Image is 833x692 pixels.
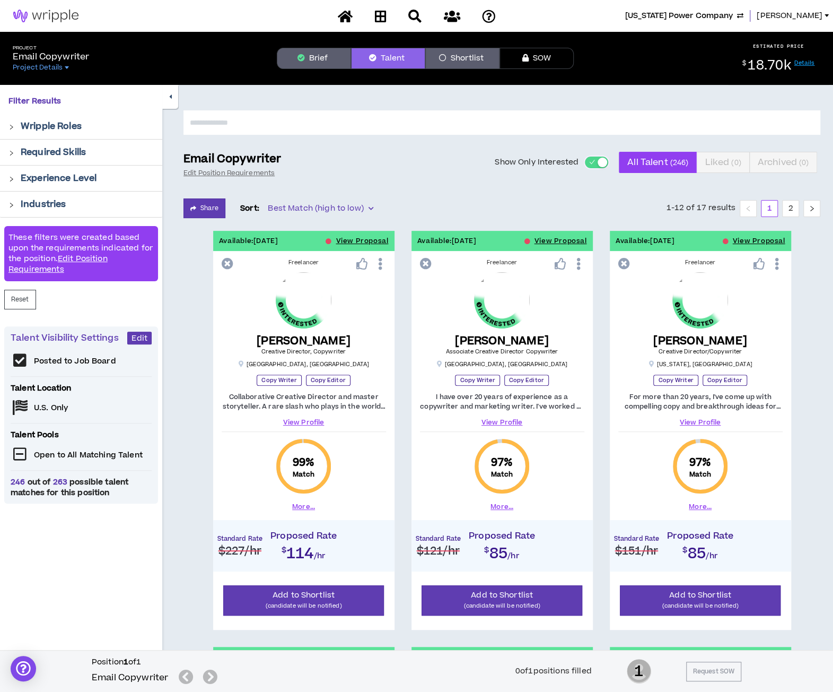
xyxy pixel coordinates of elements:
[21,198,66,211] p: Industries
[689,502,712,512] button: More...
[336,647,389,667] button: View Proposal
[618,258,783,267] div: Freelancer
[686,662,741,681] button: Request SOW
[218,541,389,560] h2: $114
[261,348,346,356] span: Creative Director, Copywriter
[183,198,225,218] button: Share
[753,43,804,49] p: ESTIMATED PRICE
[733,231,785,251] button: View Proposal
[620,585,781,616] button: Add to Shortlist(candidate will be notified)
[653,334,747,348] h5: [PERSON_NAME]
[273,590,335,601] span: Add to Shortlist
[534,647,587,667] button: View Proposal
[222,258,386,267] div: Freelancer
[217,535,262,543] h4: Standard Rate
[8,96,154,107] p: Filter Results
[13,50,89,63] p: Email Copywriter
[585,157,608,168] button: Show Only Interested
[757,10,822,22] span: [PERSON_NAME]
[491,470,513,479] small: Match
[515,665,592,677] div: 0 of 1 positions filled
[745,205,751,212] span: left
[428,601,576,611] p: (candidate will be notified)
[336,231,389,251] button: View Proposal
[13,45,89,51] h5: Project
[625,10,733,22] span: Georgia Power Company
[420,258,584,267] div: Freelancer
[4,290,36,309] button: Reset
[618,392,783,411] p: For more than 20 years, I've come up with compelling copy and breakthrough ideas for some of the ...
[416,535,461,543] h4: Standard Rate
[471,590,533,601] span: Add to Shortlist
[425,48,499,69] button: Shortlist
[240,203,260,214] p: Sort:
[761,201,777,217] a: 1
[92,671,169,684] h5: Email Copywriter
[92,657,222,668] h6: Position of 1
[314,550,326,561] span: /hr
[615,531,786,541] h4: Proposed Rate
[742,59,746,68] sup: $
[653,375,698,386] p: Copy Writer
[219,236,278,246] p: Available: [DATE]
[218,531,389,541] h4: Proposed Rate
[809,205,815,212] span: right
[491,455,513,470] span: 97 %
[705,150,741,175] span: Liked
[666,200,735,217] li: 1-12 of 17 results
[422,585,583,616] button: Add to Shortlist(candidate will be notified)
[50,477,69,488] span: 263
[731,158,741,168] small: ( 0 )
[627,601,774,611] p: (candidate will be notified)
[706,550,718,561] span: /hr
[490,502,513,512] button: More...
[534,231,587,251] button: View Proposal
[131,333,147,343] span: Edit
[11,332,127,344] p: Talent Visibility Settings
[689,470,712,479] small: Match
[748,56,791,75] span: 18.70k
[124,656,128,668] b: 1
[783,201,799,217] a: 2
[230,601,378,611] p: (candidate will be notified)
[499,48,574,69] button: SOW
[436,360,568,368] p: [GEOGRAPHIC_DATA] , [GEOGRAPHIC_DATA]
[740,200,757,217] li: Previous Page
[803,200,820,217] li: Next Page
[648,360,752,368] p: [US_STATE] , [GEOGRAPHIC_DATA]
[21,146,86,159] p: Required Skills
[794,59,815,67] a: Details
[292,502,315,512] button: More...
[659,348,742,356] span: Creative Director/Copywriter
[455,375,499,386] p: Copy Writer
[669,590,731,601] span: Add to Shortlist
[507,550,520,561] span: /hr
[13,63,63,72] span: Project Details
[238,360,370,368] p: [GEOGRAPHIC_DATA] , [GEOGRAPHIC_DATA]
[183,152,281,167] p: Email Copywriter
[803,200,820,217] button: right
[672,272,728,328] img: law1p9kOR4UXAfXyHhU7v1EkI3dNZsE638VGQWow.png
[293,470,315,479] small: Match
[223,585,384,616] button: Add to Shortlist(candidate will be notified)
[504,375,549,386] p: Copy Editor
[293,455,314,470] span: 99 %
[218,543,261,559] span: $227 /hr
[627,658,651,685] span: 1
[782,200,799,217] li: 2
[11,477,28,488] span: 246
[420,392,584,411] p: I have over 20 years of experience as a copywriter and marketing writer. I've worked at ad agenci...
[306,375,350,386] p: Copy Editor
[4,226,158,281] div: These filters were created based upon the requirements indicated for the position.
[222,418,386,427] a: View Profile
[689,455,711,470] span: 97 %
[127,332,152,344] button: Edit
[34,356,116,367] p: Posted to Job Board
[351,48,425,69] button: Talent
[446,348,558,356] span: Associate Creative Director Copywriter
[183,169,275,177] a: Edit Position Requirements
[11,477,152,498] span: out of possible talent matches for this position
[417,236,477,246] p: Available: [DATE]
[8,176,14,182] span: right
[446,334,558,348] h5: [PERSON_NAME]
